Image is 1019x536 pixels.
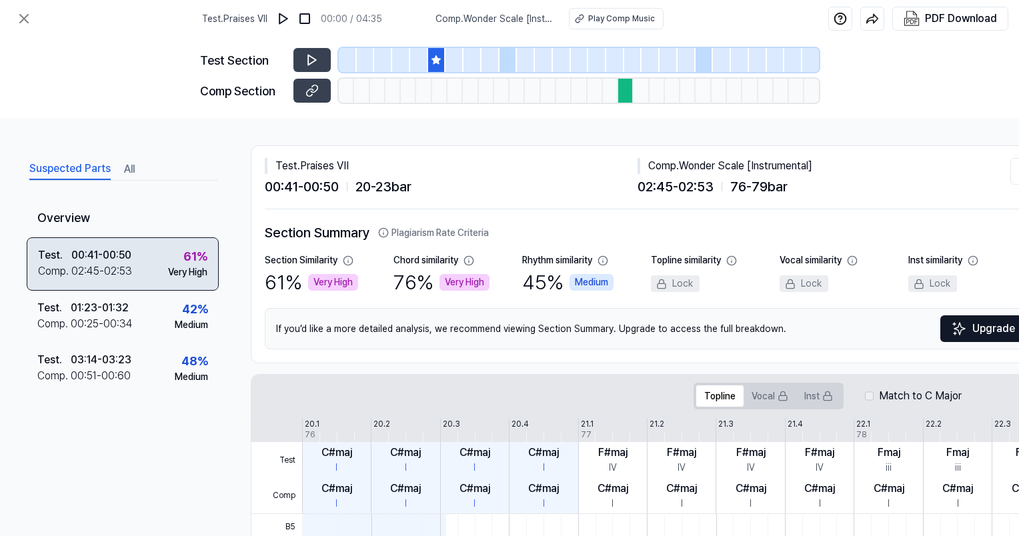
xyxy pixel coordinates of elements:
div: Fmaj [946,445,969,461]
div: Test . Praises VII [265,158,638,174]
div: Comp . [37,316,71,332]
div: 00:51 - 00:60 [71,368,131,384]
div: C#maj [528,481,559,497]
div: 48 % [181,352,208,370]
div: 42 % [182,300,208,318]
div: I [543,461,545,475]
span: Test . Praises VII [202,12,267,26]
div: F#maj [736,445,766,461]
div: Lock [651,275,700,292]
div: Section Similarity [265,253,337,267]
div: 00:00 / 04:35 [321,12,382,26]
div: Inst similarity [908,253,962,267]
div: Test . [37,352,71,368]
div: 77 [581,429,592,441]
img: play [277,12,290,25]
div: Comp . [38,263,71,279]
div: 20.4 [512,418,529,430]
div: Test Section [200,51,285,69]
div: I [888,497,890,511]
button: All [124,159,135,180]
div: C#maj [321,481,352,497]
div: I [335,497,337,511]
div: 20.1 [305,418,319,430]
div: 20.2 [373,418,390,430]
div: 02:45 - 02:53 [71,263,132,279]
div: F#maj [598,445,628,461]
div: IV [816,461,824,475]
div: Vocal similarity [780,253,842,267]
div: 01:23 - 01:32 [71,300,129,316]
span: 76 - 79 bar [730,177,788,197]
div: Fmaj [878,445,900,461]
div: Rhythm similarity [522,253,592,267]
div: Medium [175,370,208,384]
div: C#maj [390,481,421,497]
div: C#maj [666,481,697,497]
button: Topline [696,385,744,407]
div: C#maj [528,445,559,461]
div: 22.3 [994,418,1011,430]
span: 02:45 - 02:53 [638,177,714,197]
div: 76 % [393,267,489,297]
a: Play Comp Music [569,8,664,29]
div: Comp Section [200,82,285,100]
img: PDF Download [904,11,920,27]
span: Comp [251,478,302,514]
div: 21.4 [788,418,803,430]
div: Test . [37,300,71,316]
div: C#maj [874,481,904,497]
div: Topline similarity [651,253,721,267]
div: Comp . [37,368,71,384]
div: Lock [908,275,957,292]
button: Vocal [744,385,796,407]
div: 21.1 [581,418,594,430]
div: F#maj [805,445,834,461]
div: Lock [780,275,828,292]
div: I [819,497,821,511]
div: I [612,497,614,511]
div: C#maj [390,445,421,461]
div: I [473,461,475,475]
div: IV [678,461,686,475]
div: Overview [27,199,219,237]
div: I [335,461,337,475]
button: Inst [796,385,841,407]
div: 61 % [183,247,207,265]
div: Play Comp Music [588,13,655,25]
div: 00:25 - 00:34 [71,316,133,332]
div: Comp . Wonder Scale [Instrumental] [638,158,1010,174]
div: PDF Download [925,10,997,27]
div: 03:14 - 03:23 [71,352,131,368]
div: I [405,497,407,511]
div: C#maj [804,481,835,497]
div: Medium [175,318,208,332]
div: Chord similarity [393,253,458,267]
div: 00:41 - 00:50 [71,247,131,263]
div: 22.1 [856,418,870,430]
div: F#maj [667,445,696,461]
div: IV [609,461,617,475]
div: 76 [305,429,315,441]
span: Comp . Wonder Scale [Instrumental] [435,12,553,26]
div: 45 % [522,267,614,297]
div: Very High [308,274,358,291]
div: C#maj [942,481,973,497]
div: 21.3 [718,418,734,430]
div: IV [747,461,755,475]
div: 20.3 [443,418,460,430]
div: 61 % [265,267,358,297]
div: C#maj [598,481,628,497]
img: Sparkles [951,321,967,337]
button: Suspected Parts [29,159,111,180]
span: Test [251,442,302,478]
div: I [750,497,752,511]
div: 21.2 [650,418,664,430]
div: Medium [570,274,614,291]
label: Match to C Major [879,388,962,404]
div: I [681,497,683,511]
div: Very High [439,274,489,291]
div: C#maj [321,445,352,461]
span: 00:41 - 00:50 [265,177,339,197]
button: Plagiarism Rate Criteria [378,226,489,240]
